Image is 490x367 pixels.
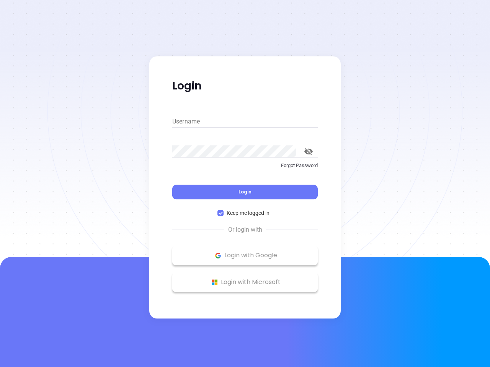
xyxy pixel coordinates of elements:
p: Login [172,79,318,93]
p: Login with Microsoft [176,276,314,288]
button: Microsoft Logo Login with Microsoft [172,273,318,292]
button: toggle password visibility [299,142,318,161]
span: Login [238,188,252,195]
p: Forgot Password [172,162,318,169]
button: Login [172,185,318,199]
button: Google Logo Login with Google [172,246,318,265]
span: Keep me logged in [224,209,273,217]
a: Forgot Password [172,162,318,175]
img: Google Logo [213,251,223,260]
p: Login with Google [176,250,314,261]
span: Or login with [224,225,266,234]
img: Microsoft Logo [210,278,219,287]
